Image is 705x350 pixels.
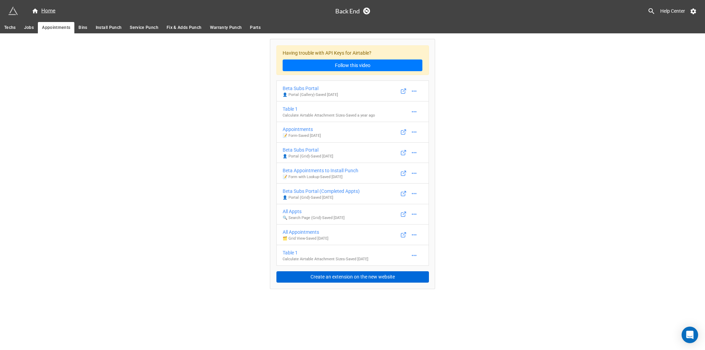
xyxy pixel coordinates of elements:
[28,7,60,15] a: Home
[276,245,429,266] a: Table 1Calculate Airtable Attachment Sizes-Saved [DATE]
[283,208,345,215] div: All Appts
[276,163,429,184] a: Beta Appointments to Install Punch📝 Form with Lookup-Saved [DATE]
[276,224,429,245] a: All Appointments🗂️ Grid View-Saved [DATE]
[276,142,429,163] a: Beta Subs Portal👤 Portal (Grid)-Saved [DATE]
[283,236,328,241] p: 🗂️ Grid View - Saved [DATE]
[167,24,202,31] span: Fix & Adds Punch
[283,187,360,195] div: Beta Subs Portal (Completed Appts)
[283,133,321,139] p: 📝 Form - Saved [DATE]
[210,24,242,31] span: Warranty Punch
[250,24,261,31] span: Parts
[32,7,55,15] div: Home
[283,249,368,256] div: Table 1
[130,24,158,31] span: Service Punch
[335,8,360,14] h3: Back End
[363,8,370,14] a: Sync Base Structure
[276,45,429,75] div: Having trouble with API Keys for Airtable?
[276,101,429,122] a: Table 1Calculate Airtable Attachment Sizes-Saved a year ago
[283,215,345,221] p: 🔍 Search Page (Grid) - Saved [DATE]
[276,80,429,101] a: Beta Subs Portal👤 Portal (Gallery)-Saved [DATE]
[283,105,375,113] div: Table 1
[8,6,18,16] img: miniextensions-icon.73ae0678.png
[276,122,429,143] a: Appointments📝 Form-Saved [DATE]
[283,85,338,92] div: Beta Subs Portal
[24,24,34,31] span: Jobs
[283,167,358,174] div: Beta Appointments to Install Punch
[682,327,698,343] div: Open Intercom Messenger
[283,256,368,262] p: Calculate Airtable Attachment Sizes - Saved [DATE]
[283,195,360,200] p: 👤 Portal (Grid) - Saved [DATE]
[283,154,333,159] p: 👤 Portal (Grid) - Saved [DATE]
[283,92,338,98] p: 👤 Portal (Gallery) - Saved [DATE]
[4,24,16,31] span: Techs
[276,183,429,204] a: Beta Subs Portal (Completed Appts)👤 Portal (Grid)-Saved [DATE]
[283,113,375,118] p: Calculate Airtable Attachment Sizes - Saved a year ago
[283,174,358,180] p: 📝 Form with Lookup - Saved [DATE]
[655,5,690,17] a: Help Center
[42,24,70,31] span: Appointments
[96,24,122,31] span: Install Punch
[283,59,422,71] a: Follow this video
[276,204,429,225] a: All Appts🔍 Search Page (Grid)-Saved [DATE]
[283,146,333,154] div: Beta Subs Portal
[283,125,321,133] div: Appointments
[78,24,87,31] span: Bins
[276,271,429,283] button: Create an extension on the new website
[283,228,328,236] div: All Appointments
